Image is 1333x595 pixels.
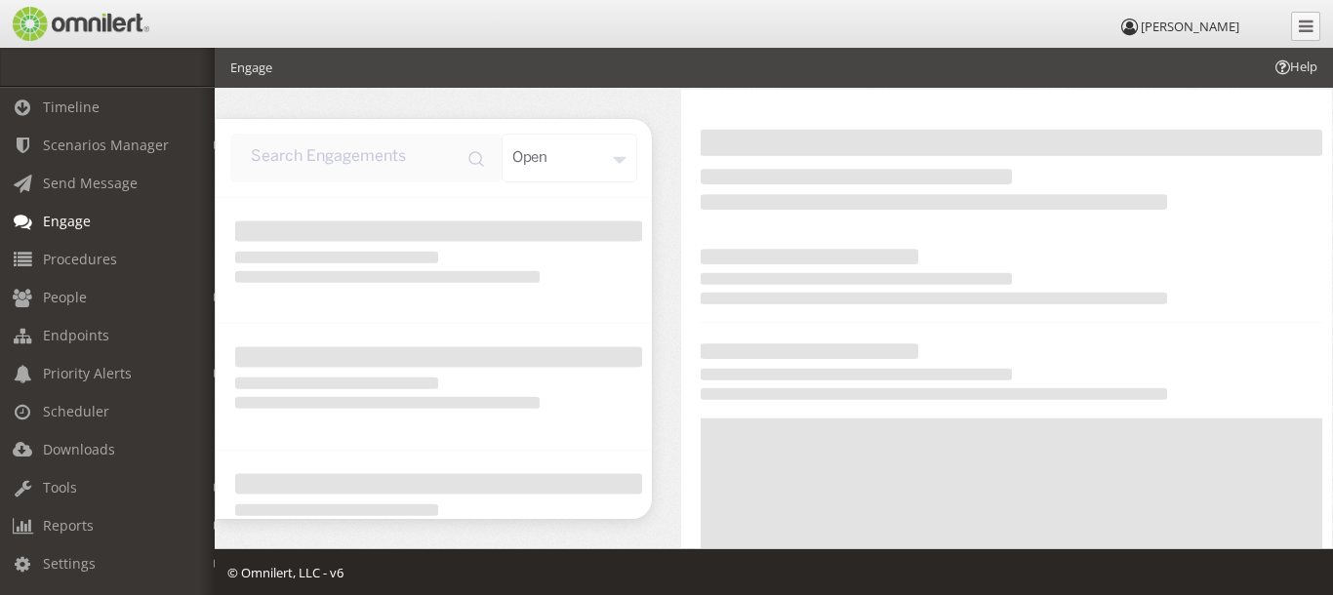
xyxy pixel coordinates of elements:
span: Scheduler [43,402,109,420]
div: open [502,134,637,182]
span: Help [1272,58,1317,76]
span: Reports [43,516,94,535]
span: Procedures [43,250,117,268]
a: Collapse Menu [1291,12,1320,41]
span: Engage [43,212,91,230]
span: Settings [43,554,96,573]
img: Omnilert [10,7,149,41]
li: Engage [230,59,272,77]
span: [PERSON_NAME] [1141,18,1239,35]
span: Send Message [43,174,138,192]
span: Endpoints [43,326,109,344]
span: Scenarios Manager [43,136,169,154]
input: input [230,134,502,182]
span: Timeline [43,98,100,116]
span: © Omnilert, LLC - v6 [227,564,343,581]
span: Priority Alerts [43,364,132,382]
span: Downloads [43,440,115,458]
span: People [43,288,87,306]
span: Tools [43,478,77,496]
